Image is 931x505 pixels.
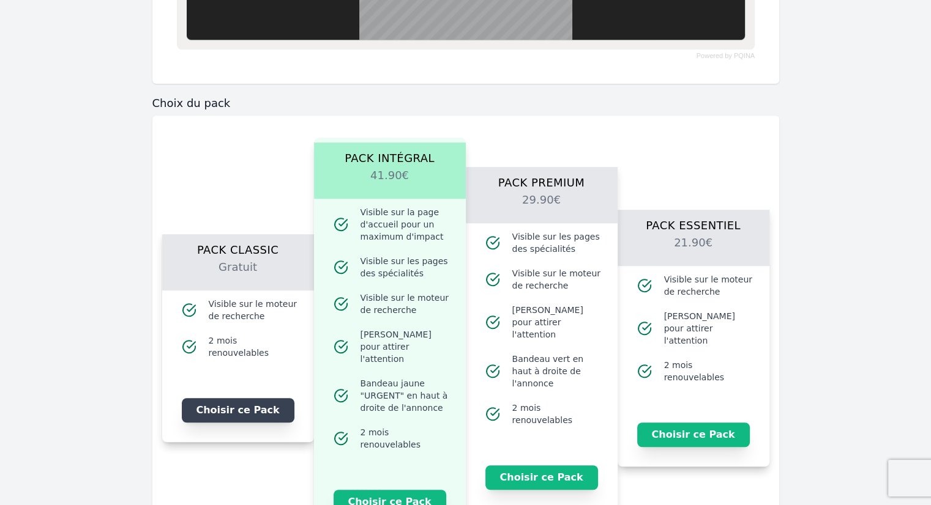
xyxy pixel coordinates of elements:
button: Choisir ce Pack [182,398,294,422]
span: 2 mois renouvelables [361,426,451,451]
h2: 21.90€ [632,234,755,266]
h2: 41.90€ [329,167,451,199]
button: Choisir ce Pack [485,465,598,490]
h2: 29.90€ [480,191,603,223]
h1: Pack Classic [177,234,299,259]
span: 2 mois renouvelables [512,402,603,426]
h2: Gratuit [177,259,299,290]
span: Visible sur les pages des spécialités [361,255,451,279]
h1: Pack Premium [480,167,603,191]
span: 2 mois renouvelables [664,359,755,383]
h1: Pack Essentiel [632,210,755,234]
button: Choisir ce Pack [637,422,750,447]
span: [PERSON_NAME] pour attirer l'attention [361,328,451,365]
span: Bandeau jaune "URGENT" en haut à droite de l'annonce [361,377,451,414]
span: Visible sur le moteur de recherche [512,267,603,292]
span: [PERSON_NAME] pour attirer l'attention [664,310,755,347]
h1: Pack Intégral [329,142,451,167]
span: [PERSON_NAME] pour attirer l'attention [512,304,603,341]
span: Visible sur le moteur de recherche [209,298,299,322]
span: Visible sur les pages des spécialités [512,230,603,255]
span: Visible sur le moteur de recherche [361,292,451,316]
span: Visible sur le moteur de recherche [664,273,755,298]
a: Powered by PQINA [696,53,754,59]
span: Visible sur la page d'accueil pour un maximum d'impact [361,206,451,243]
span: Bandeau vert en haut à droite de l'annonce [512,353,603,389]
span: 2 mois renouvelables [209,334,299,359]
h3: Choix du pack [152,96,779,111]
